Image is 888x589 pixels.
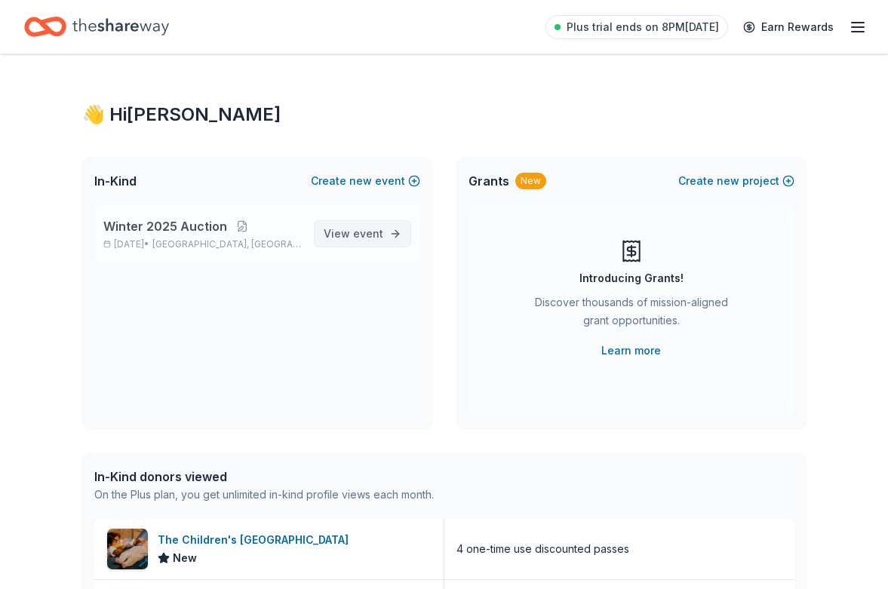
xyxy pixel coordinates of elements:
[311,172,420,190] button: Createnewevent
[349,172,372,190] span: new
[94,486,434,504] div: On the Plus plan, you get unlimited in-kind profile views each month.
[678,172,794,190] button: Createnewproject
[515,173,546,189] div: New
[456,540,629,558] div: 4 one-time use discounted passes
[469,172,509,190] span: Grants
[529,293,734,336] div: Discover thousands of mission-aligned grant opportunities.
[24,9,169,44] a: Home
[173,549,197,567] span: New
[158,531,355,549] div: The Children's [GEOGRAPHIC_DATA]
[734,14,843,41] a: Earn Rewards
[324,225,383,243] span: View
[545,15,728,39] a: Plus trial ends on 8PM[DATE]
[152,238,301,250] span: [GEOGRAPHIC_DATA], [GEOGRAPHIC_DATA]
[353,227,383,240] span: event
[94,468,434,486] div: In-Kind donors viewed
[103,217,227,235] span: Winter 2025 Auction
[82,103,807,127] div: 👋 Hi [PERSON_NAME]
[94,172,137,190] span: In-Kind
[567,18,719,36] span: Plus trial ends on 8PM[DATE]
[103,238,302,250] p: [DATE] •
[314,220,411,247] a: View event
[717,172,739,190] span: new
[601,342,661,360] a: Learn more
[107,529,148,569] img: Image for The Children's Museum of Wilmington
[579,269,684,287] div: Introducing Grants!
